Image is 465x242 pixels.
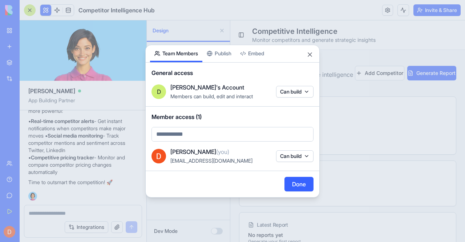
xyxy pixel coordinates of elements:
p: 2 active [18,119,217,125]
span: [PERSON_NAME] [170,147,229,156]
span: (you) [216,148,229,155]
h1: Competitive Intelligence [22,6,229,16]
div: 0 [18,159,217,171]
div: Latest Report [18,201,217,208]
button: Done [284,177,314,191]
span: Member access (1) [151,112,314,121]
button: Publish [202,45,236,62]
div: 2 Med [40,110,60,118]
button: Can build [276,150,314,162]
span: Members can build, edit and interact [170,93,253,99]
button: Close [306,51,314,58]
span: D [157,87,161,96]
div: 0 High [18,110,39,118]
span: [PERSON_NAME]'s Account [170,83,244,92]
div: 0 Low [61,110,81,118]
button: Team Members [150,45,202,62]
button: Generate Report [177,45,226,60]
div: No reports yet [18,211,217,218]
button: Can build [276,86,314,98]
p: Overview of your competitive intelligence activities [9,50,125,67]
span: [EMAIL_ADDRESS][DOMAIN_NAME] [170,158,252,164]
div: Competitors [18,85,217,92]
h2: Dashboard [9,38,125,50]
button: Embed [236,45,268,62]
div: This Week's Updates [18,149,217,156]
span: General access [151,68,314,77]
button: Add Competitor [125,45,174,60]
p: Monitor competitors and generate strategic insights [22,16,229,23]
p: New competitor activities [18,171,217,177]
p: Generate your first report [18,218,217,224]
div: 2 [18,95,217,107]
img: ACg8ocJXDvg7uV-hNsd33oyMru_Cye0wXITZOt5UIlLpZA2VGLarKQ=s96-c [151,149,166,163]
